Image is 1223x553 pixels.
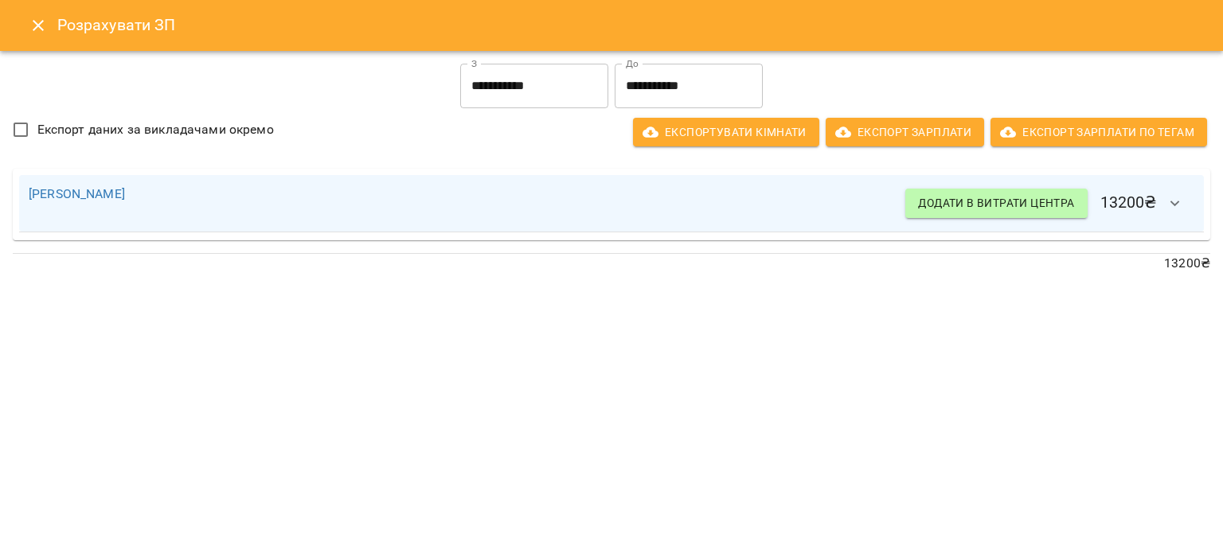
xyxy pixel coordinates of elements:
[13,254,1210,273] p: 13200 ₴
[646,123,807,142] span: Експортувати кімнати
[838,123,971,142] span: Експорт Зарплати
[29,186,125,201] a: [PERSON_NAME]
[905,189,1087,217] button: Додати в витрати центра
[1003,123,1194,142] span: Експорт Зарплати по тегам
[37,120,274,139] span: Експорт даних за викладачами окремо
[57,13,1204,37] h6: Розрахувати ЗП
[918,193,1074,212] span: Додати в витрати центра
[905,185,1194,223] h6: 13200 ₴
[633,118,819,146] button: Експортувати кімнати
[991,118,1207,146] button: Експорт Зарплати по тегам
[19,6,57,45] button: Close
[826,118,984,146] button: Експорт Зарплати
